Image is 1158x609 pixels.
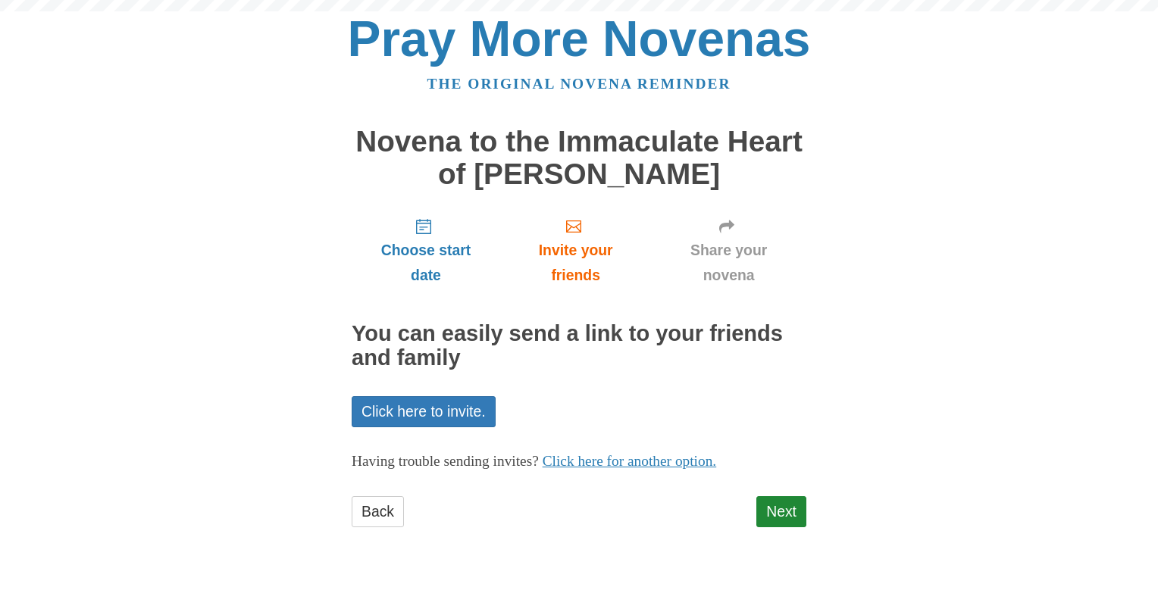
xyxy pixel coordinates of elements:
a: Invite your friends [500,205,651,295]
span: Share your novena [666,238,791,288]
a: Back [352,496,404,527]
a: Click here to invite. [352,396,496,427]
a: Click here for another option. [543,453,717,469]
span: Choose start date [367,238,485,288]
a: Pray More Novenas [348,11,811,67]
h2: You can easily send a link to your friends and family [352,322,806,370]
span: Having trouble sending invites? [352,453,539,469]
a: Share your novena [651,205,806,295]
a: The original novena reminder [427,76,731,92]
h1: Novena to the Immaculate Heart of [PERSON_NAME] [352,126,806,190]
a: Choose start date [352,205,500,295]
span: Invite your friends [515,238,636,288]
a: Next [756,496,806,527]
